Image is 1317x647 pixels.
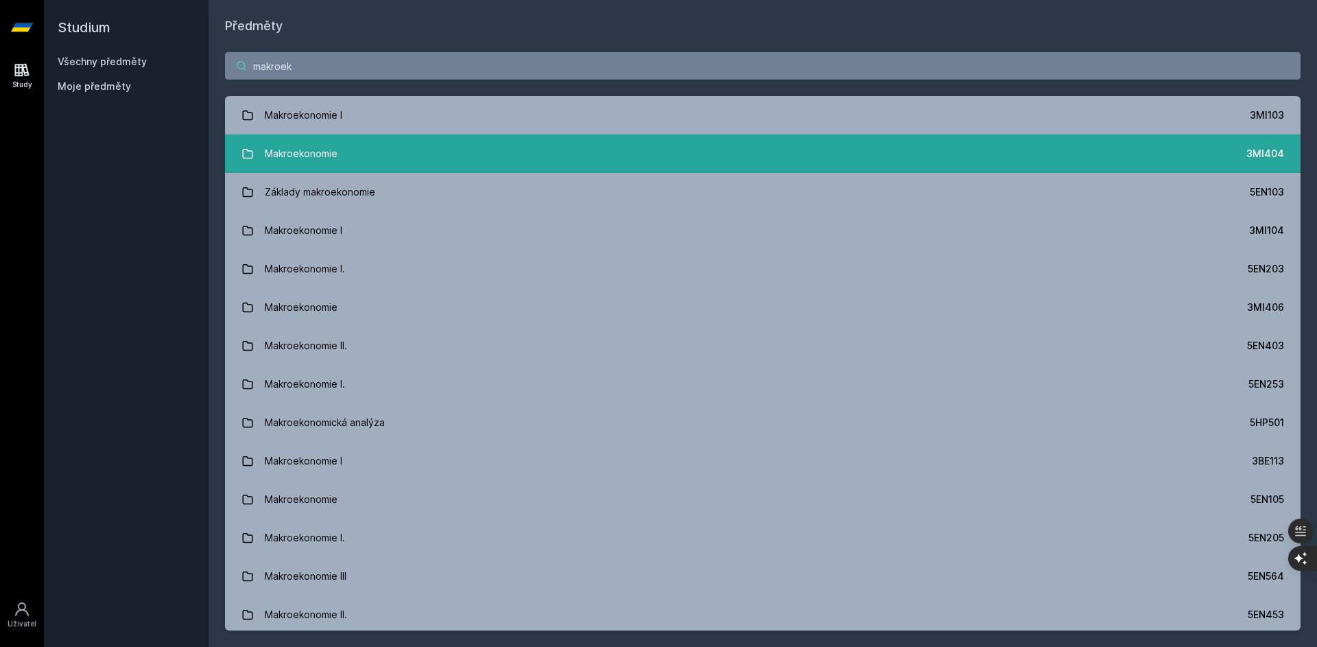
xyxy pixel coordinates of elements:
div: Makroekonomická analýza [265,409,385,436]
a: Všechny předměty [58,56,147,67]
a: Makroekonomie I 3BE113 [225,442,1301,480]
a: Makroekonomie 3MI404 [225,134,1301,173]
div: Makroekonomie I [265,447,342,475]
div: 5EN103 [1250,185,1284,199]
a: Makroekonomie II. 5EN403 [225,327,1301,365]
a: Makroekonomická analýza 5HP501 [225,403,1301,442]
div: 3MI103 [1250,108,1284,122]
a: Makroekonomie II. 5EN453 [225,596,1301,634]
div: Makroekonomie I. [265,255,345,283]
a: Makroekonomie I 3MI103 [225,96,1301,134]
a: Základy makroekonomie 5EN103 [225,173,1301,211]
a: Makroekonomie 5EN105 [225,480,1301,519]
div: 3BE113 [1252,454,1284,468]
div: Study [12,80,32,90]
div: Makroekonomie [265,294,337,321]
div: Makroekonomie II. [265,332,347,360]
div: Makroekonomie I [265,102,342,129]
div: Základy makroekonomie [265,178,375,206]
div: 5HP501 [1250,416,1284,430]
div: Makroekonomie I [265,217,342,244]
div: 5EN453 [1248,608,1284,622]
div: 5EN203 [1248,262,1284,276]
div: 5EN205 [1248,531,1284,545]
div: 5EN253 [1248,377,1284,391]
a: Uživatel [3,594,41,636]
div: Makroekonomie I. [265,370,345,398]
div: 3MI104 [1249,224,1284,237]
div: Makroekonomie [265,140,337,167]
div: Makroekonomie I. [265,524,345,552]
a: Makroekonomie I. 5EN203 [225,250,1301,288]
div: 3MI404 [1246,147,1284,161]
a: Study [3,55,41,97]
div: Makroekonomie III [265,563,346,590]
div: Makroekonomie II. [265,601,347,628]
div: 3MI406 [1247,301,1284,314]
a: Makroekonomie III 5EN564 [225,557,1301,596]
div: Uživatel [8,619,36,629]
div: Makroekonomie [265,486,337,513]
span: Moje předměty [58,80,131,93]
a: Makroekonomie I. 5EN205 [225,519,1301,557]
div: 5EN105 [1250,493,1284,506]
a: Makroekonomie 3MI406 [225,288,1301,327]
div: 5EN403 [1247,339,1284,353]
a: Makroekonomie I. 5EN253 [225,365,1301,403]
a: Makroekonomie I 3MI104 [225,211,1301,250]
input: Název nebo ident předmětu… [225,52,1301,80]
h1: Předměty [225,16,1301,36]
div: 5EN564 [1248,569,1284,583]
